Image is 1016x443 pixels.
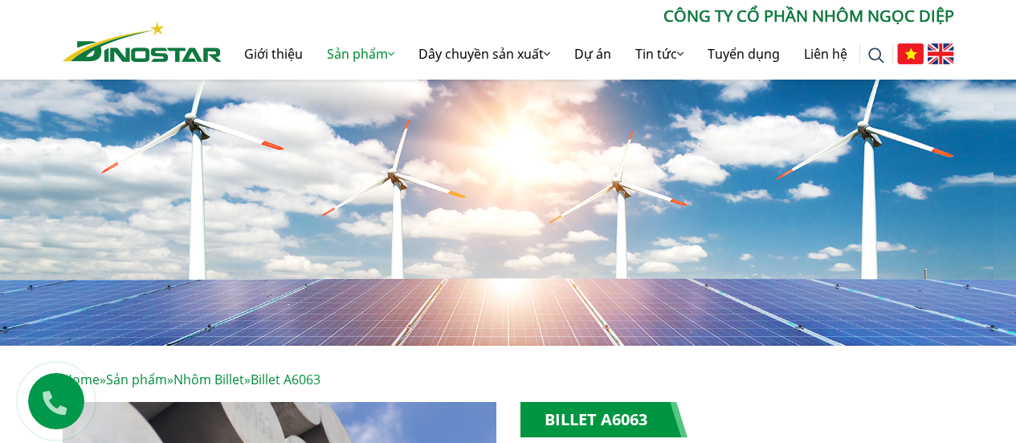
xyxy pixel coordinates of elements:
h1: Billet A6063 [520,402,688,437]
a: Dự án [562,28,623,80]
img: search [868,47,884,64]
img: Tiếng Việt [897,43,924,64]
a: Dây chuyền sản xuất [406,28,562,80]
img: English [928,43,954,64]
a: Sản phẩm [106,371,167,388]
span: » » » [63,371,320,388]
a: Liên hệ [792,28,859,80]
a: Sản phẩm [315,28,406,80]
a: Giới thiệu [232,28,315,80]
p: CÔNG TY CỔ PHẦN NHÔM NGỌC DIỆP [222,4,954,28]
a: Tin tức [623,28,696,80]
a: Nhôm Billet [173,371,244,388]
img: Nhôm Dinostar [63,22,222,62]
a: Tuyển dụng [696,28,792,80]
span: Billet A6063 [251,371,320,388]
